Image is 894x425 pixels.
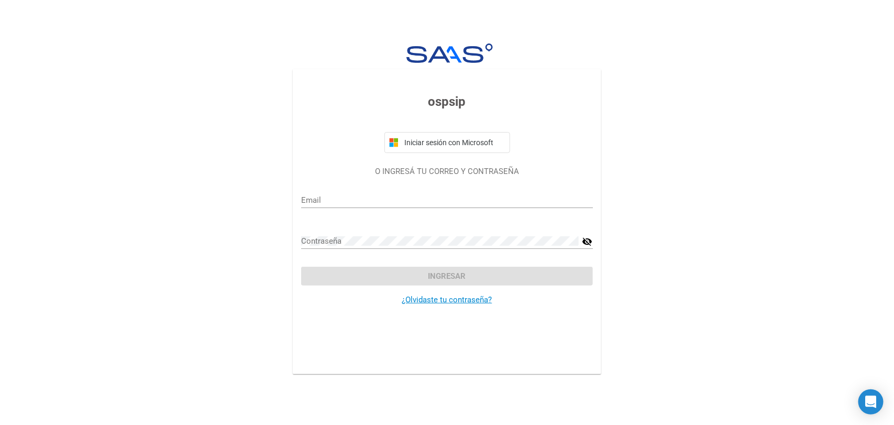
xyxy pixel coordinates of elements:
[384,132,510,153] button: Iniciar sesión con Microsoft
[301,267,593,286] button: Ingresar
[428,271,466,281] span: Ingresar
[858,389,884,415] div: Open Intercom Messenger
[402,295,492,304] a: ¿Olvidaste tu contraseña?
[301,92,593,111] h3: ospsip
[403,138,505,147] span: Iniciar sesión con Microsoft
[301,166,593,178] p: O INGRESÁ TU CORREO Y CONTRASEÑA
[582,235,593,248] mat-icon: visibility_off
